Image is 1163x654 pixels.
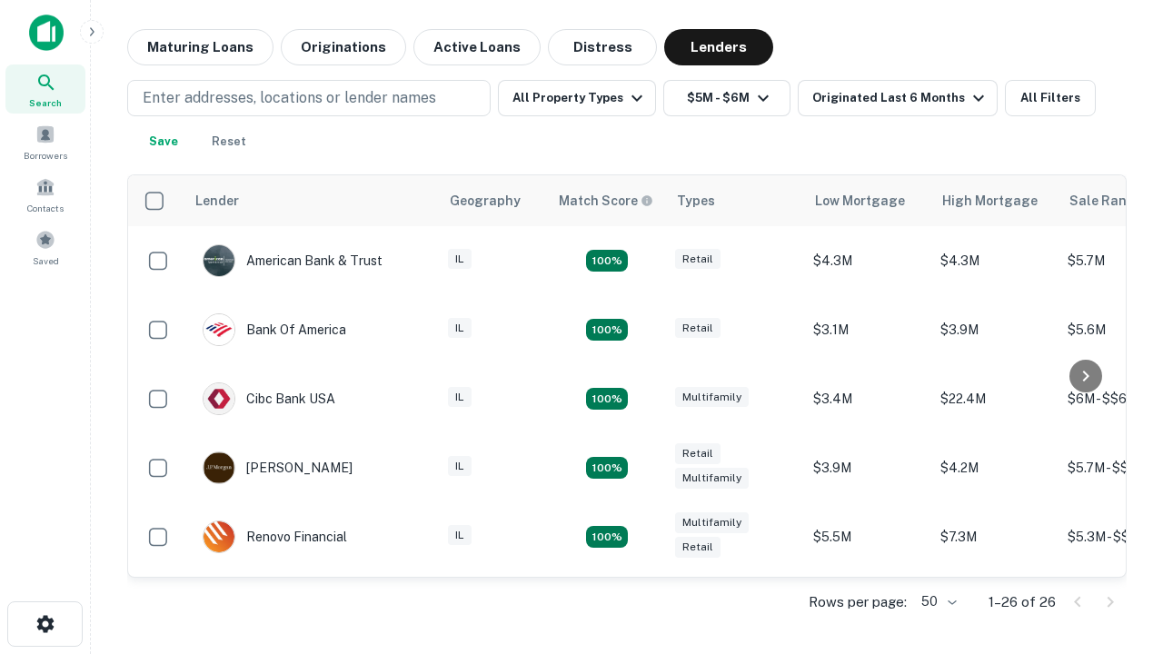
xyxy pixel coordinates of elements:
a: Borrowers [5,117,85,166]
button: $5M - $6M [663,80,790,116]
img: picture [204,521,234,552]
div: IL [448,456,472,477]
button: Originations [281,29,406,65]
div: Retail [675,249,721,270]
div: Multifamily [675,387,749,408]
a: Contacts [5,170,85,219]
td: $4.2M [931,433,1059,502]
button: Originated Last 6 Months [798,80,998,116]
div: Matching Properties: 4, hasApolloMatch: undefined [586,388,628,410]
td: $3.9M [804,433,931,502]
div: Multifamily [675,468,749,489]
div: Multifamily [675,512,749,533]
div: Low Mortgage [815,190,905,212]
div: [PERSON_NAME] [203,451,353,484]
th: Geography [439,175,548,226]
div: IL [448,318,472,339]
button: Lenders [664,29,773,65]
div: 50 [914,589,959,615]
img: picture [204,383,234,414]
div: Matching Properties: 4, hasApolloMatch: undefined [586,457,628,479]
div: Matching Properties: 4, hasApolloMatch: undefined [586,526,628,548]
th: Low Mortgage [804,175,931,226]
button: Active Loans [413,29,541,65]
p: Rows per page: [809,591,907,613]
span: Contacts [27,201,64,215]
div: Matching Properties: 4, hasApolloMatch: undefined [586,319,628,341]
span: Borrowers [24,148,67,163]
div: IL [448,387,472,408]
button: Reset [200,124,258,160]
div: Capitalize uses an advanced AI algorithm to match your search with the best lender. The match sco... [559,191,653,211]
th: Types [666,175,804,226]
img: capitalize-icon.png [29,15,64,51]
td: $3.1M [931,571,1059,640]
div: Types [677,190,715,212]
button: All Filters [1005,80,1096,116]
td: $3.4M [804,364,931,433]
p: 1–26 of 26 [989,591,1056,613]
img: picture [204,452,234,483]
th: Lender [184,175,439,226]
button: Distress [548,29,657,65]
td: $4.3M [931,226,1059,295]
span: Saved [33,253,59,268]
td: $5.5M [804,502,931,571]
div: Geography [450,190,521,212]
button: Enter addresses, locations or lender names [127,80,491,116]
div: High Mortgage [942,190,1038,212]
img: picture [204,314,234,345]
h6: Match Score [559,191,650,211]
iframe: Chat Widget [1072,509,1163,596]
td: $2.2M [804,571,931,640]
div: Originated Last 6 Months [812,87,989,109]
button: Save your search to get updates of matches that match your search criteria. [134,124,193,160]
button: All Property Types [498,80,656,116]
a: Saved [5,223,85,272]
div: Renovo Financial [203,520,347,553]
div: Retail [675,443,721,464]
div: Retail [675,537,721,558]
div: Lender [195,190,239,212]
span: Search [29,95,62,110]
div: IL [448,525,472,546]
div: IL [448,249,472,270]
td: $22.4M [931,364,1059,433]
a: Search [5,64,85,114]
td: $4.3M [804,226,931,295]
td: $3.9M [931,295,1059,364]
p: Enter addresses, locations or lender names [143,87,436,109]
img: picture [204,245,234,276]
div: Bank Of America [203,313,346,346]
div: Cibc Bank USA [203,382,335,415]
td: $3.1M [804,295,931,364]
td: $7.3M [931,502,1059,571]
div: Retail [675,318,721,339]
div: Matching Properties: 7, hasApolloMatch: undefined [586,250,628,272]
th: High Mortgage [931,175,1059,226]
button: Maturing Loans [127,29,273,65]
div: American Bank & Trust [203,244,383,277]
th: Capitalize uses an advanced AI algorithm to match your search with the best lender. The match sco... [548,175,666,226]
